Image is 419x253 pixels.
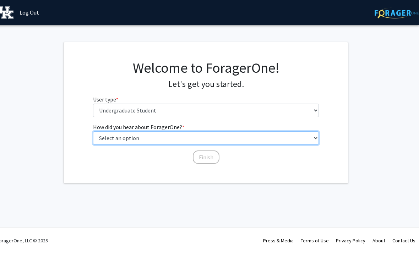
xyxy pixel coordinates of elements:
img: ForagerOne Logo [375,7,419,18]
h4: Let's get you started. [93,79,319,89]
a: Terms of Use [301,237,329,244]
label: How did you hear about ForagerOne? [93,123,184,131]
a: Privacy Policy [336,237,365,244]
a: Press & Media [263,237,294,244]
a: About [372,237,385,244]
label: User type [93,95,118,104]
h1: Welcome to ForagerOne! [93,59,319,76]
button: Finish [193,150,219,164]
iframe: Chat [5,221,30,248]
a: Contact Us [392,237,415,244]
